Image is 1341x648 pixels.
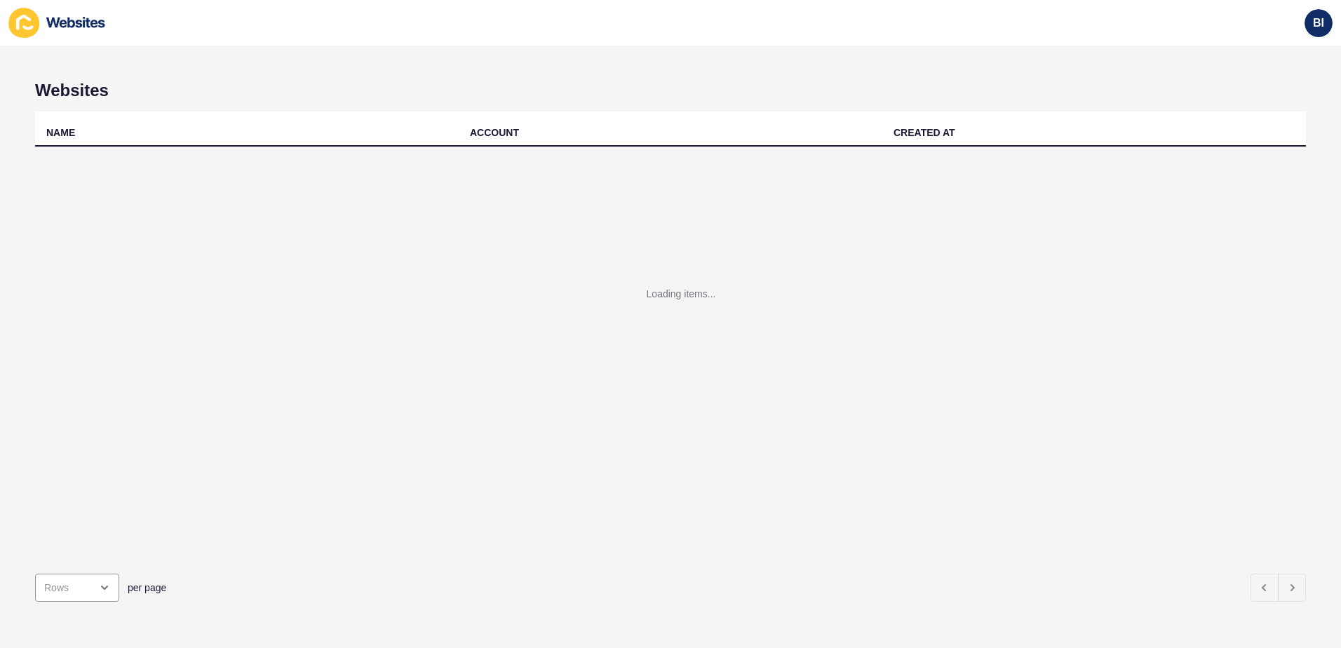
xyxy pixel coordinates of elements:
[46,126,75,140] div: NAME
[894,126,955,140] div: CREATED AT
[647,287,716,301] div: Loading items...
[128,581,166,595] span: per page
[470,126,519,140] div: ACCOUNT
[35,81,1306,100] h1: Websites
[35,574,119,602] div: open menu
[1313,16,1324,30] span: BI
